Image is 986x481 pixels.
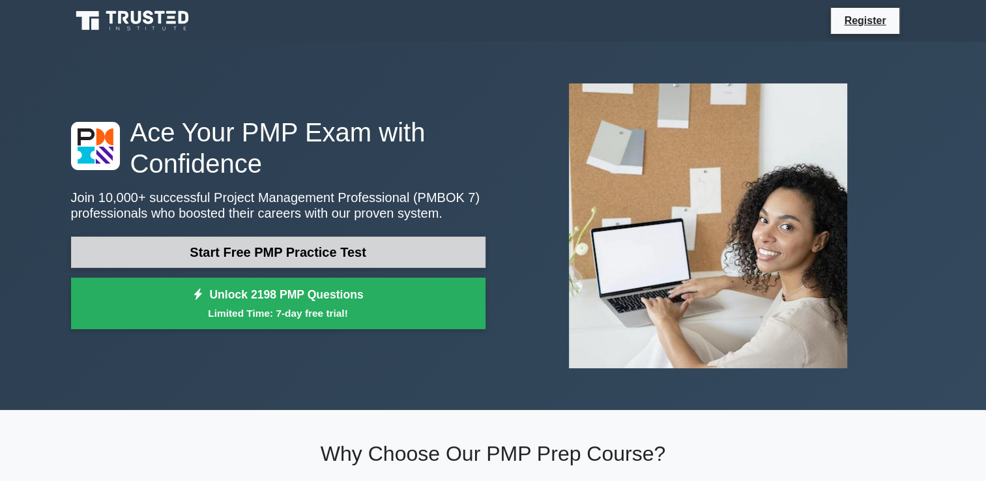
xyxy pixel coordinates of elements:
small: Limited Time: 7-day free trial! [87,306,469,321]
a: Unlock 2198 PMP QuestionsLimited Time: 7-day free trial! [71,278,486,330]
a: Register [836,12,893,29]
a: Start Free PMP Practice Test [71,237,486,268]
h2: Why Choose Our PMP Prep Course? [71,441,916,466]
p: Join 10,000+ successful Project Management Professional (PMBOK 7) professionals who boosted their... [71,190,486,221]
h1: Ace Your PMP Exam with Confidence [71,117,486,179]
